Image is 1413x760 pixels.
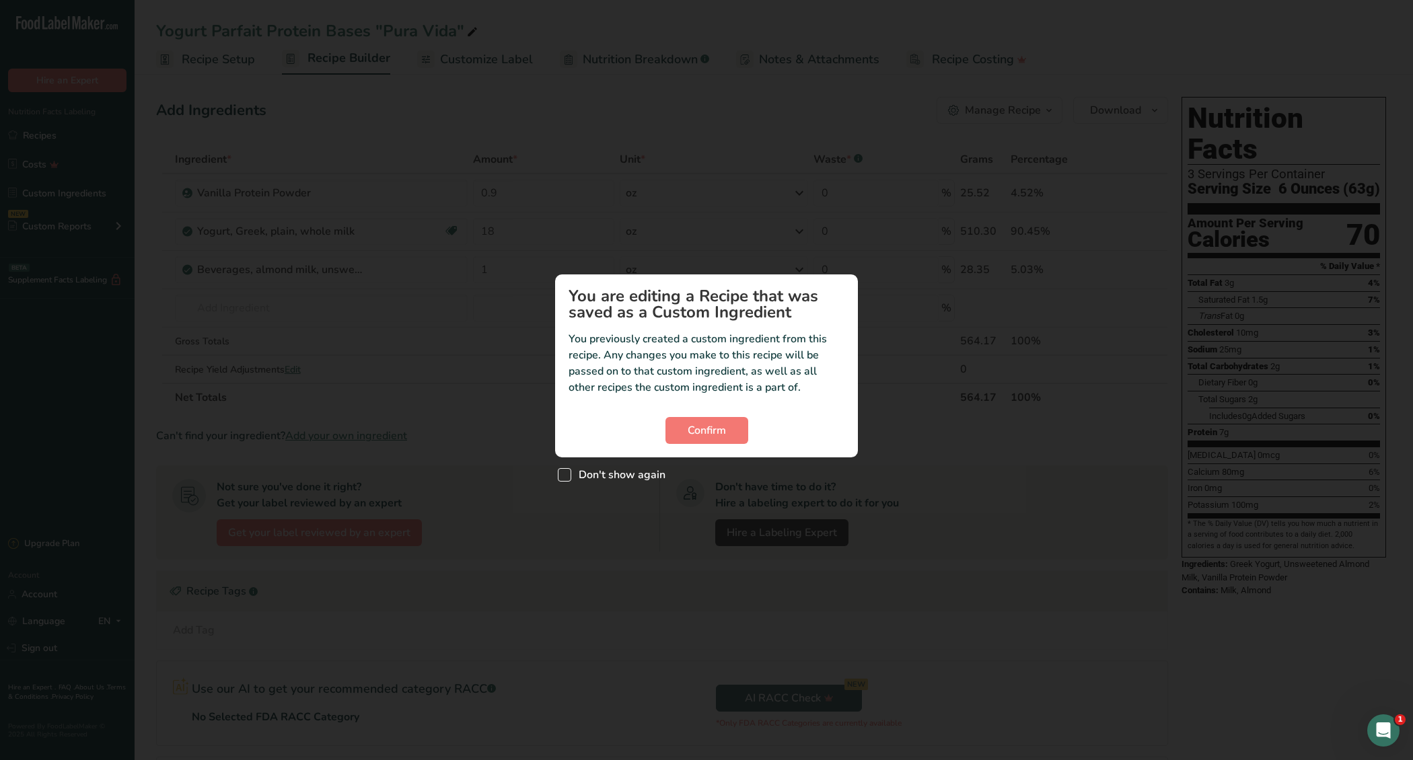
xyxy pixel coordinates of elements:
[1395,714,1406,725] span: 1
[569,331,844,395] p: You previously created a custom ingredient from this recipe. Any changes you make to this recipe ...
[665,417,748,444] button: Confirm
[571,468,665,482] span: Don't show again
[1367,714,1400,747] iframe: Intercom live chat
[688,422,726,439] span: Confirm
[569,288,844,320] h1: You are editing a Recipe that was saved as a Custom Ingredient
